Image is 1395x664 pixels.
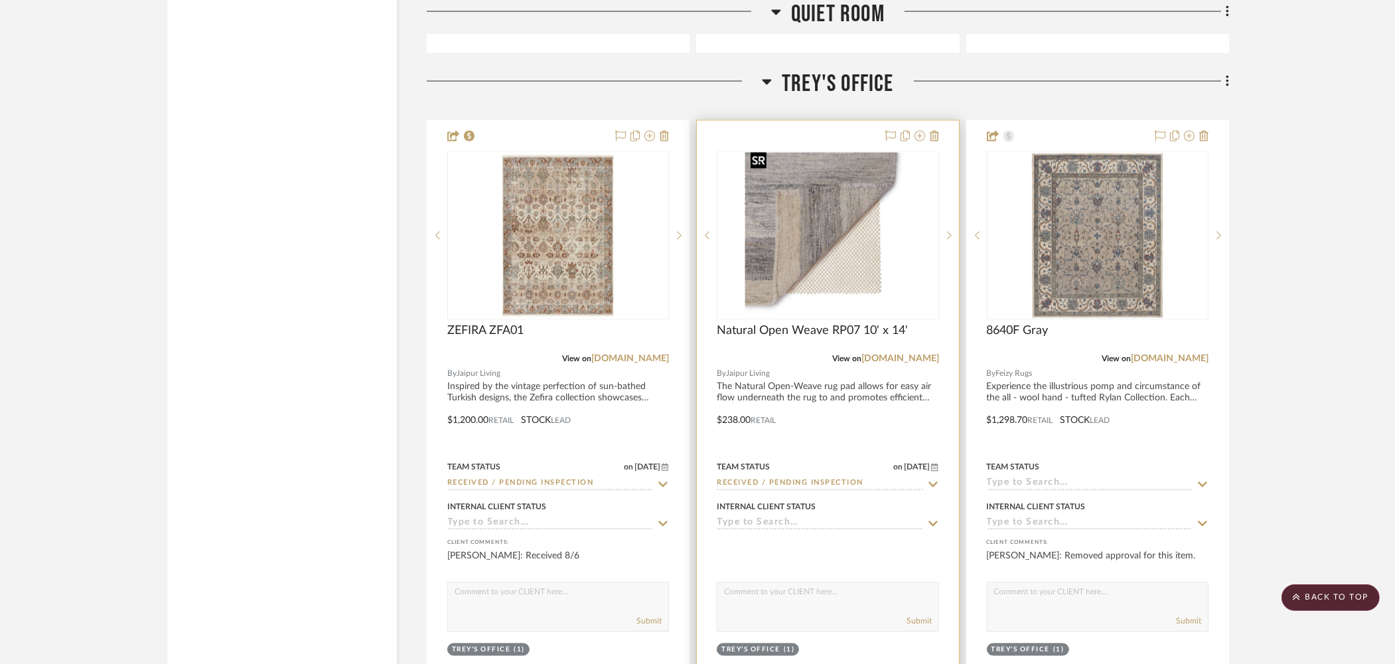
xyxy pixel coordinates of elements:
input: Type to Search… [447,518,653,531]
img: 8640F Gray [1031,153,1164,319]
div: Team Status [447,461,500,473]
span: Jaipur Living [726,368,770,380]
div: (1) [514,645,526,655]
input: Type to Search… [447,478,653,491]
span: on [893,463,903,471]
input: Type to Search… [987,478,1193,491]
div: Team Status [987,461,1040,473]
div: Internal Client Status [717,501,816,513]
div: 0 [448,152,668,319]
span: Natural Open Weave RP07 10' x 14' [717,324,908,339]
div: Trey's Office [991,645,1051,655]
div: (1) [784,645,795,655]
a: [DOMAIN_NAME] [591,355,669,364]
span: View on [832,355,861,363]
input: Type to Search… [987,518,1193,531]
button: Submit [1176,616,1201,627]
span: Feizy Rugs [996,368,1033,380]
a: [DOMAIN_NAME] [1131,355,1209,364]
span: on [624,463,633,471]
a: [DOMAIN_NAME] [861,355,939,364]
div: Internal Client Status [447,501,546,513]
input: Type to Search… [717,478,922,491]
div: [PERSON_NAME]: Received 8/6 [447,550,669,576]
scroll-to-top-button: BACK TO TOP [1282,584,1380,611]
button: Submit [907,616,932,627]
span: [DATE] [903,463,931,472]
img: ZEFIRA ZFA01 [475,153,641,319]
button: Submit [636,616,662,627]
span: [DATE] [633,463,662,472]
span: Jaipur Living [457,368,500,380]
div: Trey's Office [721,645,780,655]
span: ZEFIRA ZFA01 [447,324,524,339]
div: 0 [717,152,938,319]
span: By [717,368,726,380]
div: Trey's Office [452,645,511,655]
div: (1) [1053,645,1065,655]
img: Natural Open Weave RP07 10' x 14' [745,153,911,319]
input: Type to Search… [717,518,922,531]
span: By [987,368,996,380]
span: View on [562,355,591,363]
div: 0 [988,152,1208,319]
div: Internal Client Status [987,501,1086,513]
span: Trey's Office [782,70,894,98]
span: By [447,368,457,380]
div: [PERSON_NAME]: Removed approval for this item. [987,550,1209,576]
span: View on [1102,355,1131,363]
div: Team Status [717,461,770,473]
span: 8640F Gray [987,324,1049,339]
